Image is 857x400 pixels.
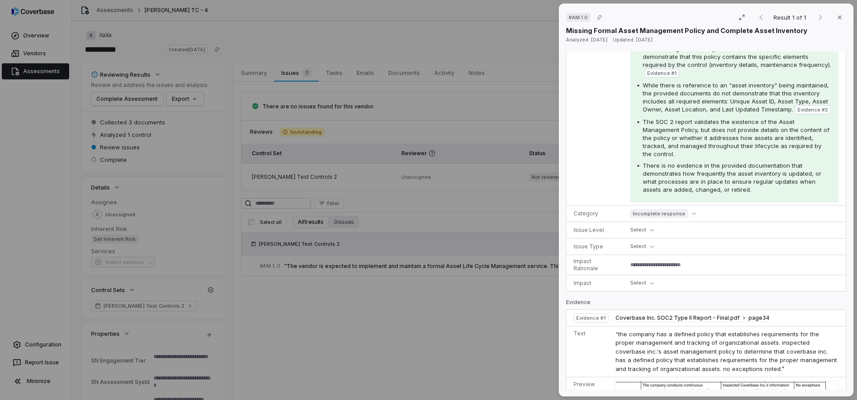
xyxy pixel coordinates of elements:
p: Result 1 of 1 [774,12,808,22]
span: Evidence # 1 [647,70,677,77]
p: Missing Formal Asset Management Policy and Complete Asset Inventory [566,26,807,35]
span: Analyzed: [DATE] [566,37,607,43]
span: The vendor's SOC 2 Type II Report mentions the existence of an Asset Management Policy, but there... [643,37,831,68]
button: Select [630,225,657,235]
span: The SOC 2 report validates the existence of the Asset Management Policy, but does not provide det... [643,118,829,157]
span: page 34 [749,314,770,322]
button: Select [630,278,657,289]
span: Updated: [DATE] [613,37,653,43]
p: Category [574,210,616,217]
p: Evidence [566,299,846,309]
span: While there is reference to an "asset inventory" being maintained, the provided documents do not ... [643,82,829,113]
span: “the company has a defined policy that establishes requirements for the proper management and tra... [616,330,837,372]
span: Coverbase Inc. SOC2 Type II Report - Final.pdf [616,314,740,322]
span: # AM.1.0 [569,14,588,21]
td: Text [566,326,612,377]
span: Evidence # 1 [576,314,606,322]
button: Copy link [591,9,607,25]
p: Issue Level [574,227,616,234]
span: Evidence # 2 [798,106,828,113]
p: Impact [574,280,616,287]
span: Incomplete response [630,209,688,218]
span: There is no evidence in the provided documentation that demonstrates how frequently the asset inv... [643,162,821,193]
button: Select [630,241,657,252]
p: Issue Type [574,243,616,250]
button: Coverbase Inc. SOC2 Type II Report - Final.pdfpage34 [616,314,770,322]
p: Impact Rationale [574,258,616,272]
